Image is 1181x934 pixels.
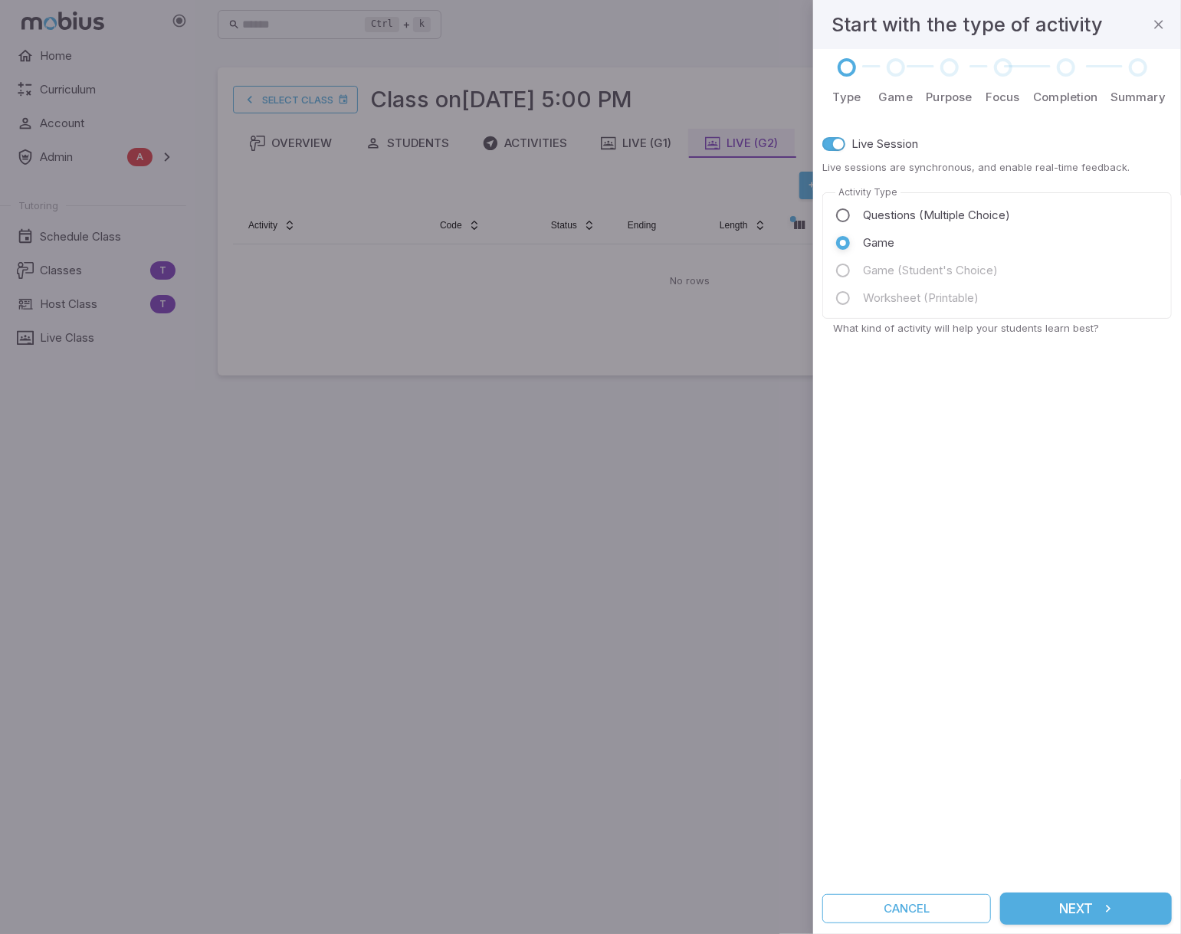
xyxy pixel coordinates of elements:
[833,89,861,106] p: Type
[832,9,1103,40] h4: Start with the type of activity
[833,321,1172,335] p: What kind of activity will help your students learn best?
[863,234,894,251] span: Game
[1110,89,1166,106] p: Summary
[835,186,901,198] legend: Activity Type
[863,262,998,279] span: Game (Student's Choice)
[835,202,1159,318] div: type
[927,89,973,106] p: Purpose
[863,290,979,306] span: Worksheet (Printable)
[878,89,913,106] p: Game
[986,89,1020,106] p: Focus
[863,207,1010,224] span: Questions (Multiple Choice)
[1000,893,1172,925] button: Next
[1033,89,1098,106] p: Completion
[822,894,991,923] button: Cancel
[851,136,918,152] span: Live Session
[822,160,1172,174] p: Live sessions are synchronous, and enable real-time feedback.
